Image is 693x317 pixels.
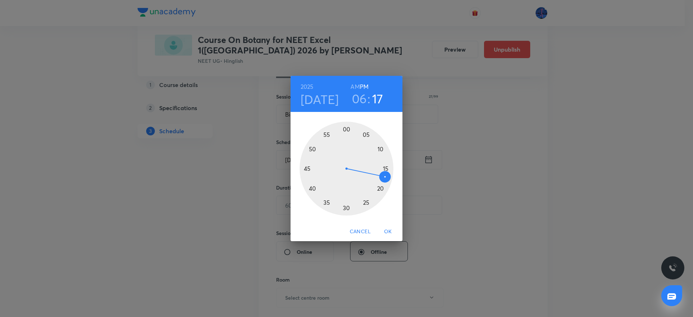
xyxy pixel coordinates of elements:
[376,225,400,238] button: OK
[352,91,367,106] button: 06
[347,225,374,238] button: Cancel
[367,91,370,106] h3: :
[372,91,383,106] button: 17
[301,82,314,92] button: 2025
[360,82,369,92] button: PM
[350,82,359,92] button: AM
[301,92,339,107] button: [DATE]
[379,227,397,236] span: OK
[350,227,371,236] span: Cancel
